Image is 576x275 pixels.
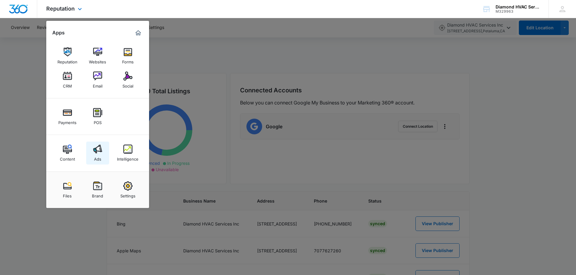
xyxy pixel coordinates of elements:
div: Files [63,190,72,198]
div: Reputation [57,56,77,64]
a: Websites [86,44,109,67]
div: Email [93,81,103,88]
div: account id [496,9,540,14]
a: Brand [86,178,109,201]
div: POS [94,117,102,125]
a: Ads [86,142,109,165]
a: Files [56,178,79,201]
div: Social [122,81,133,88]
div: Brand [92,190,103,198]
div: Websites [89,56,106,64]
div: Forms [122,56,134,64]
a: Email [86,69,109,91]
div: Intelligence [117,154,138,161]
a: Reputation [56,44,79,67]
a: Content [56,142,79,165]
div: account name [496,5,540,9]
div: Settings [120,190,135,198]
div: CRM [63,81,72,88]
a: POS [86,105,109,128]
div: Content [60,154,75,161]
div: Ads [94,154,101,161]
div: Payments [58,117,76,125]
a: Intelligence [116,142,139,165]
h2: Apps [52,30,65,36]
span: Reputation [46,5,75,12]
a: Marketing 360® Dashboard [133,28,143,38]
a: Social [116,69,139,91]
a: Forms [116,44,139,67]
a: Settings [116,178,139,201]
a: CRM [56,69,79,91]
a: Payments [56,105,79,128]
